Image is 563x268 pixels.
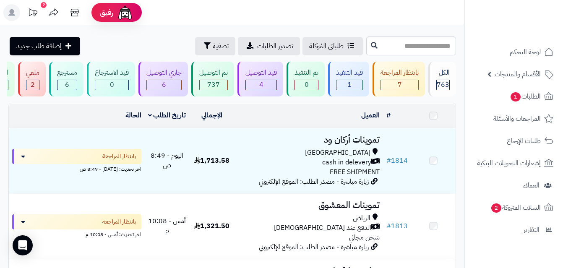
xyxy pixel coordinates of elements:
div: قيد التوصيل [245,68,277,78]
span: 0 [110,80,114,90]
a: لوحة التحكم [470,42,558,62]
a: قيد الاسترجاع 0 [85,62,137,96]
a: السلات المتروكة2 [470,198,558,218]
a: العميل [361,110,380,120]
div: جاري التوصيل [146,68,182,78]
a: تم التوصيل 737 [190,62,236,96]
a: قيد التوصيل 4 [236,62,285,96]
span: 1 [347,80,352,90]
span: FREE SHIPMENT [330,167,380,177]
div: 4 [246,80,276,90]
button: تصفية [195,37,235,55]
span: طلبات الإرجاع [507,135,541,147]
span: الرياض [353,213,370,223]
h3: تموينات المعشوق [237,200,380,210]
div: 6 [57,80,77,90]
span: الأقسام والمنتجات [495,68,541,80]
a: إشعارات التحويلات البنكية [470,153,558,173]
a: الإجمالي [201,110,222,120]
span: 2 [31,80,35,90]
span: أمس - 10:08 م [148,216,186,236]
a: الطلبات1 [470,86,558,107]
span: الطلبات [510,91,541,102]
a: مسترجع 6 [47,62,85,96]
a: #1814 [386,156,408,166]
a: #1813 [386,221,408,231]
span: 1 [510,92,521,102]
div: Open Intercom Messenger [13,235,33,255]
span: السلات المتروكة [490,202,541,213]
span: cash in delevery [322,158,371,167]
span: العملاء [523,180,540,191]
div: 0 [95,80,128,90]
span: 6 [162,80,166,90]
span: الدفع عند [DEMOGRAPHIC_DATA] [274,223,371,233]
span: تصفية [213,41,229,51]
span: شحن مجاني [349,232,380,242]
span: زيارة مباشرة - مصدر الطلب: الموقع الإلكتروني [259,177,369,187]
div: 2 [41,2,47,8]
h3: تموينات أركان ود [237,135,380,145]
a: بانتظار المراجعة 7 [371,62,427,96]
span: التقارير [524,224,540,236]
span: # [386,156,391,166]
div: الكل [436,68,450,78]
div: اخر تحديث: أمس - 10:08 م [12,229,141,238]
a: جاري التوصيل 6 [137,62,190,96]
div: 6 [147,80,181,90]
a: طلباتي المُوكلة [302,37,363,55]
div: مسترجع [57,68,77,78]
a: تاريخ الطلب [148,110,186,120]
span: بانتظار المراجعة [102,152,136,161]
span: رفيق [100,8,113,18]
div: اخر تحديث: [DATE] - 8:49 ص [12,164,141,173]
span: بانتظار المراجعة [102,218,136,226]
a: ملغي 2 [16,62,47,96]
span: # [386,221,391,231]
div: 2 [26,80,39,90]
span: المراجعات والأسئلة [493,113,541,125]
img: logo-2.png [506,14,555,32]
span: 2 [491,203,502,213]
div: قيد التنفيذ [336,68,363,78]
div: بانتظار المراجعة [381,68,419,78]
a: تم التنفيذ 0 [285,62,326,96]
a: طلبات الإرجاع [470,131,558,151]
span: 763 [437,80,449,90]
span: لوحة التحكم [510,46,541,58]
div: 0 [295,80,318,90]
span: 1,321.50 [194,221,229,231]
a: المراجعات والأسئلة [470,109,558,129]
a: قيد التنفيذ 1 [326,62,371,96]
span: تصدير الطلبات [257,41,293,51]
span: 737 [207,80,220,90]
a: إضافة طلب جديد [10,37,80,55]
a: التقارير [470,220,558,240]
div: تم التنفيذ [295,68,318,78]
div: 7 [381,80,418,90]
span: اليوم - 8:49 ص [151,151,183,170]
div: 737 [200,80,227,90]
div: 1 [336,80,362,90]
span: زيارة مباشرة - مصدر الطلب: الموقع الإلكتروني [259,242,369,252]
span: [GEOGRAPHIC_DATA] [305,148,370,158]
a: العملاء [470,175,558,195]
a: تصدير الطلبات [238,37,300,55]
span: إضافة طلب جديد [16,41,62,51]
a: الحالة [125,110,141,120]
div: ملغي [26,68,39,78]
img: ai-face.png [117,4,133,21]
span: إشعارات التحويلات البنكية [477,157,541,169]
span: 0 [305,80,309,90]
span: طلباتي المُوكلة [309,41,344,51]
span: 4 [259,80,263,90]
div: تم التوصيل [199,68,228,78]
div: قيد الاسترجاع [95,68,129,78]
span: 6 [65,80,69,90]
a: الكل763 [427,62,458,96]
a: # [386,110,391,120]
span: 7 [398,80,402,90]
span: 1,713.58 [194,156,229,166]
a: تحديثات المنصة [22,4,43,23]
